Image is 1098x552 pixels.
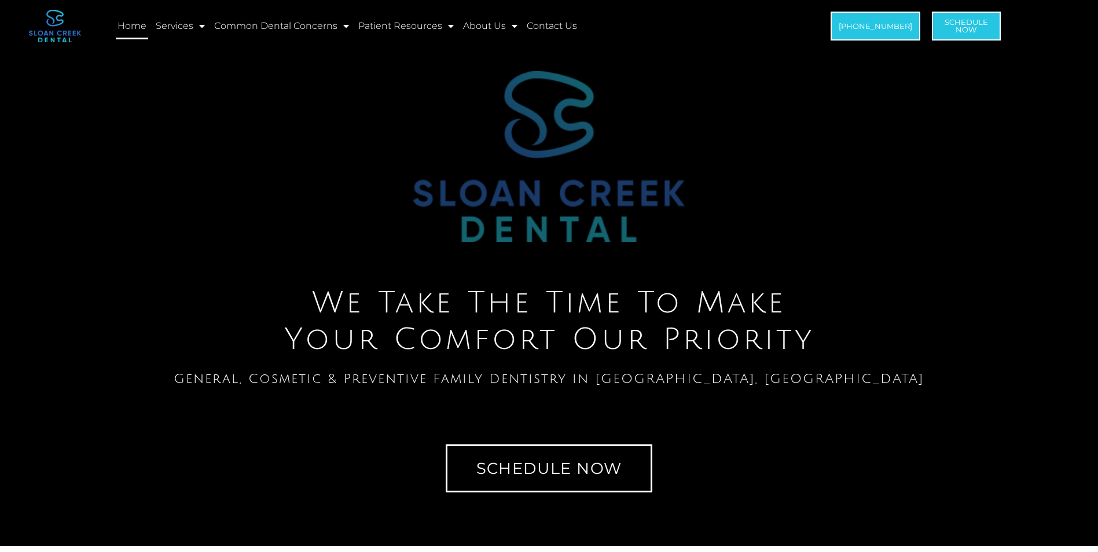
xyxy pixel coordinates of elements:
[945,19,988,34] span: Schedule Now
[116,13,756,39] nav: Menu
[29,10,81,42] img: logo
[476,461,622,476] span: Schedule Now
[446,444,653,492] a: Schedule Now
[212,13,351,39] a: Common Dental Concerns
[461,13,519,39] a: About Us
[6,372,1092,385] h1: General, Cosmetic & Preventive Family Dentistry in [GEOGRAPHIC_DATA], [GEOGRAPHIC_DATA]
[357,13,456,39] a: Patient Resources
[116,13,148,39] a: Home
[154,13,207,39] a: Services
[831,12,920,41] a: [PHONE_NUMBER]
[6,285,1092,358] h2: We Take The Time To Make Your Comfort Our Priority
[413,71,685,242] img: Sloan Creek Dental Logo
[525,13,579,39] a: Contact Us
[932,12,1001,41] a: ScheduleNow
[839,23,912,30] span: [PHONE_NUMBER]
